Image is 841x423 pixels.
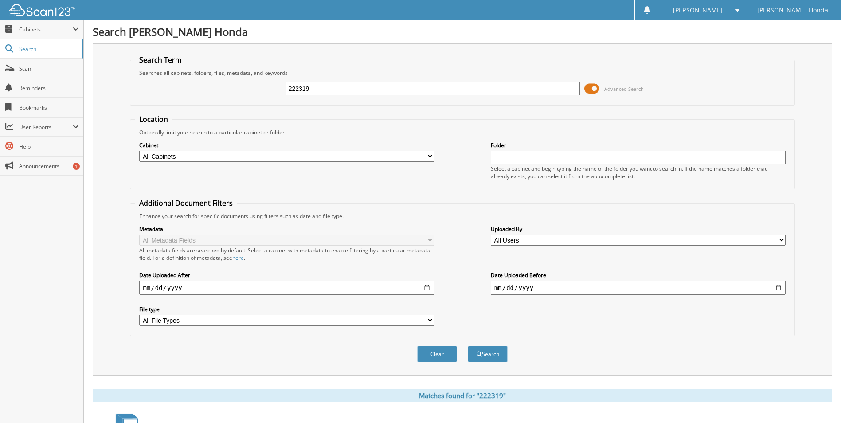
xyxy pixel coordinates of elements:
[673,8,723,13] span: [PERSON_NAME]
[135,114,172,124] legend: Location
[135,69,790,77] div: Searches all cabinets, folders, files, metadata, and keywords
[135,129,790,136] div: Optionally limit your search to a particular cabinet or folder
[19,162,79,170] span: Announcements
[73,163,80,170] div: 1
[139,305,434,313] label: File type
[139,281,434,295] input: start
[19,123,73,131] span: User Reports
[491,165,786,180] div: Select a cabinet and begin typing the name of the folder you want to search in. If the name match...
[139,247,434,262] div: All metadata fields are searched by default. Select a cabinet with metadata to enable filtering b...
[757,8,828,13] span: [PERSON_NAME] Honda
[604,86,644,92] span: Advanced Search
[19,104,79,111] span: Bookmarks
[491,141,786,149] label: Folder
[93,389,832,402] div: Matches found for "222319"
[139,141,434,149] label: Cabinet
[491,225,786,233] label: Uploaded By
[232,254,244,262] a: here
[19,65,79,72] span: Scan
[93,24,832,39] h1: Search [PERSON_NAME] Honda
[19,45,78,53] span: Search
[135,198,237,208] legend: Additional Document Filters
[491,281,786,295] input: end
[19,26,73,33] span: Cabinets
[491,271,786,279] label: Date Uploaded Before
[139,271,434,279] label: Date Uploaded After
[19,143,79,150] span: Help
[19,84,79,92] span: Reminders
[417,346,457,362] button: Clear
[468,346,508,362] button: Search
[135,55,186,65] legend: Search Term
[9,4,75,16] img: scan123-logo-white.svg
[135,212,790,220] div: Enhance your search for specific documents using filters such as date and file type.
[139,225,434,233] label: Metadata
